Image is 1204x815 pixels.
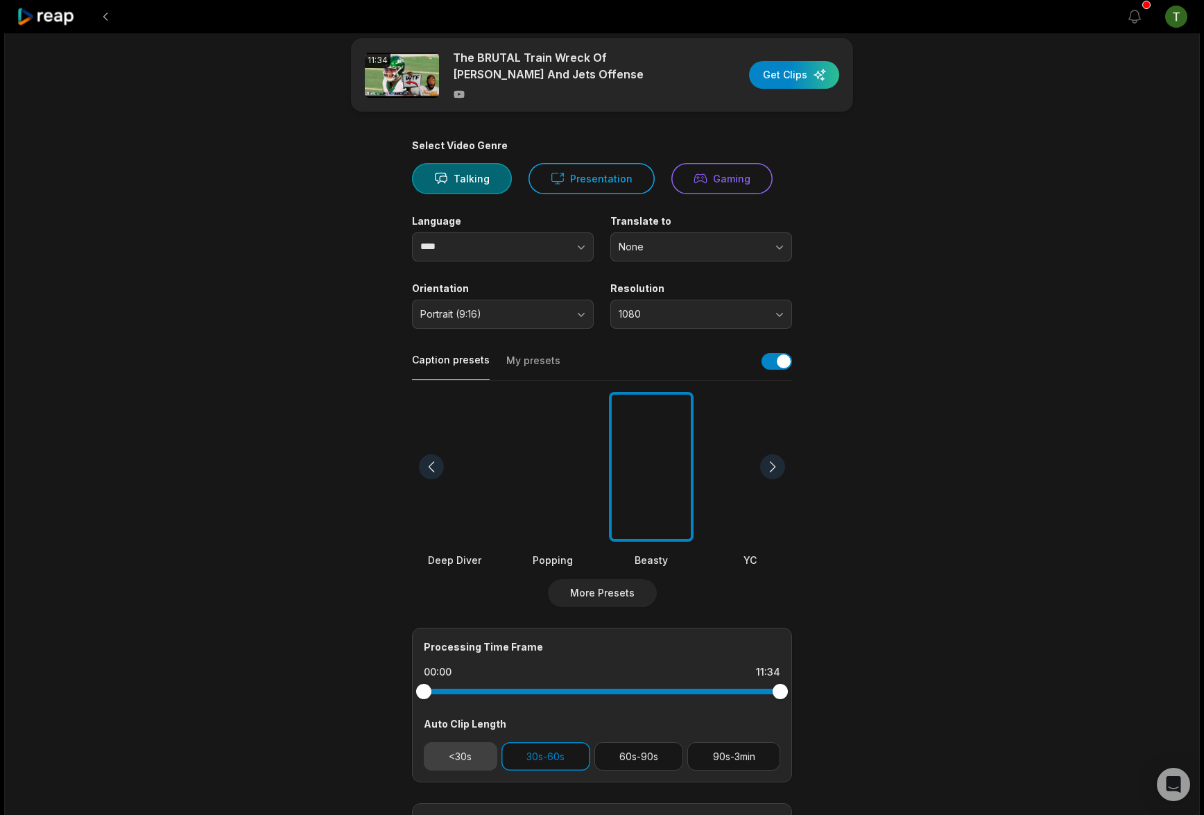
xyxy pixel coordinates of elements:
div: Open Intercom Messenger [1157,768,1190,801]
button: 90s-3min [687,742,780,771]
div: Select Video Genre [412,139,792,152]
div: 11:34 [365,53,390,68]
button: Gaming [671,163,773,194]
div: Beasty [609,553,694,567]
div: 11:34 [756,665,780,679]
button: <30s [424,742,497,771]
button: 1080 [610,300,792,329]
button: None [610,232,792,261]
button: Presentation [528,163,655,194]
button: Talking [412,163,512,194]
label: Language [412,215,594,228]
div: Popping [510,553,595,567]
span: Portrait (9:16) [420,308,566,320]
div: YC [707,553,792,567]
button: Portrait (9:16) [412,300,594,329]
div: Processing Time Frame [424,640,780,654]
div: Deep Diver [412,553,497,567]
label: Resolution [610,282,792,295]
label: Translate to [610,215,792,228]
button: 30s-60s [501,742,590,771]
button: My presets [506,354,560,380]
button: More Presets [548,579,657,607]
span: None [619,241,764,253]
button: 60s-90s [594,742,684,771]
label: Orientation [412,282,594,295]
span: 1080 [619,308,764,320]
div: Auto Clip Length [424,717,780,731]
p: The BRUTAL Train Wreck Of [PERSON_NAME] And Jets Offense [453,49,692,83]
button: Get Clips [749,61,839,89]
button: Caption presets [412,353,490,380]
div: 00:00 [424,665,452,679]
